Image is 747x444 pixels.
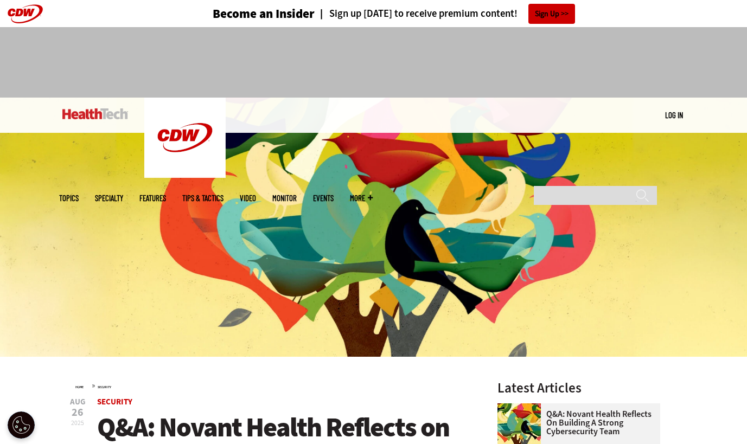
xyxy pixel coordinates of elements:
[497,381,660,395] h3: Latest Articles
[665,110,683,120] a: Log in
[59,194,79,202] span: Topics
[70,398,86,406] span: Aug
[213,8,315,20] h3: Become an Insider
[95,194,123,202] span: Specialty
[98,385,111,389] a: Security
[315,9,518,19] a: Sign up [DATE] to receive premium content!
[665,110,683,121] div: User menu
[313,194,334,202] a: Events
[182,194,224,202] a: Tips & Tactics
[8,411,35,439] div: Cookie Settings
[8,411,35,439] button: Open Preferences
[272,194,297,202] a: MonITor
[497,410,654,436] a: Q&A: Novant Health Reflects on Building a Strong Cybersecurity Team
[528,4,575,24] a: Sign Up
[75,381,469,390] div: »
[240,194,256,202] a: Video
[172,8,315,20] a: Become an Insider
[139,194,166,202] a: Features
[97,396,132,407] a: Security
[350,194,373,202] span: More
[71,419,84,427] span: 2025
[176,38,571,87] iframe: advertisement
[144,169,226,181] a: CDW
[144,98,226,178] img: Home
[62,108,128,119] img: Home
[70,407,86,418] span: 26
[497,403,546,412] a: abstract illustration of a tree
[75,385,84,389] a: Home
